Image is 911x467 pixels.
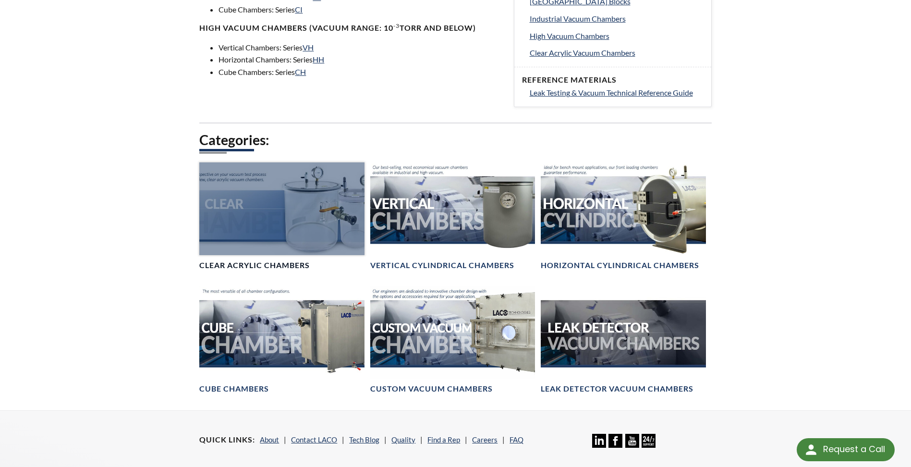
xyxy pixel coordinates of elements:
h4: Quick Links [199,435,255,445]
a: Clear Acrylic Vacuum Chambers [530,47,704,59]
h4: Cube Chambers [199,384,269,394]
h4: Clear Acrylic Chambers [199,260,310,270]
h4: Vertical Cylindrical Chambers [370,260,514,270]
h4: Horizontal Cylindrical Chambers [541,260,699,270]
a: Cube Chambers headerCube Chambers [199,286,364,394]
a: Horizontal Cylindrical headerHorizontal Cylindrical Chambers [541,162,705,270]
h2: Categories: [199,131,711,149]
li: Cube Chambers: Series [219,66,502,78]
a: About [260,435,279,444]
div: Request a Call [823,438,885,460]
a: Leak Testing & Vacuum Technical Reference Guide [530,86,704,99]
li: Vertical Chambers: Series [219,41,502,54]
a: Vertical Vacuum Chambers headerVertical Cylindrical Chambers [370,162,535,270]
h4: Custom Vacuum Chambers [370,384,493,394]
h4: Reference Materials [522,75,704,85]
a: Leak Test Vacuum Chambers headerLeak Detector Vacuum Chambers [541,286,705,394]
a: Clear Chambers headerClear Acrylic Chambers [199,162,364,270]
h4: High Vacuum Chambers (Vacuum range: 10 Torr and below) [199,23,502,33]
img: 24/7 Support Icon [642,434,656,448]
a: High Vacuum Chambers [530,30,704,42]
a: Contact LACO [291,435,337,444]
span: Clear Acrylic Vacuum Chambers [530,48,635,57]
span: Industrial Vacuum Chambers [530,14,626,23]
li: Horizontal Chambers: Series [219,53,502,66]
a: CI [295,5,303,14]
img: round button [803,442,819,457]
a: Industrial Vacuum Chambers [530,12,704,25]
a: CH [295,67,306,76]
a: Careers [472,435,498,444]
div: Request a Call [797,438,895,461]
li: Cube Chambers: Series [219,3,502,16]
a: Custom Vacuum Chamber headerCustom Vacuum Chambers [370,286,535,394]
sup: -3 [393,22,400,29]
span: High Vacuum Chambers [530,31,609,40]
h4: Leak Detector Vacuum Chambers [541,384,693,394]
a: FAQ [510,435,523,444]
a: Quality [391,435,415,444]
a: Find a Rep [427,435,460,444]
a: 24/7 Support [642,441,656,449]
a: Tech Blog [349,435,379,444]
a: HH [313,55,324,64]
a: VH [303,43,314,52]
span: Leak Testing & Vacuum Technical Reference Guide [530,88,693,97]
